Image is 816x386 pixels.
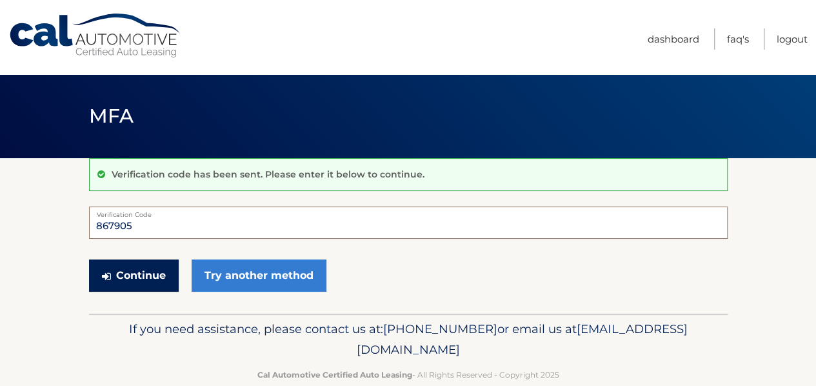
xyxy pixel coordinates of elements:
[112,168,424,180] p: Verification code has been sent. Please enter it below to continue.
[89,259,179,292] button: Continue
[648,28,699,50] a: Dashboard
[192,259,326,292] a: Try another method
[97,368,719,381] p: - All Rights Reserved - Copyright 2025
[257,370,412,380] strong: Cal Automotive Certified Auto Leasing
[8,13,183,59] a: Cal Automotive
[97,319,719,360] p: If you need assistance, please contact us at: or email us at
[89,207,728,239] input: Verification Code
[89,104,134,128] span: MFA
[383,321,497,336] span: [PHONE_NUMBER]
[89,207,728,217] label: Verification Code
[727,28,749,50] a: FAQ's
[777,28,808,50] a: Logout
[357,321,688,357] span: [EMAIL_ADDRESS][DOMAIN_NAME]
